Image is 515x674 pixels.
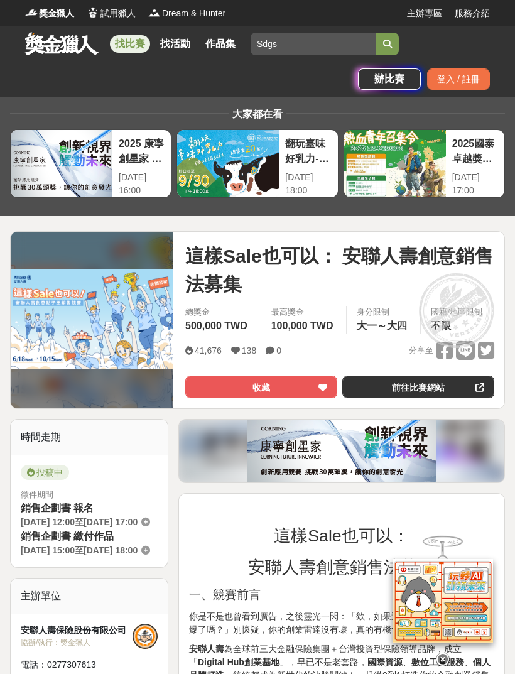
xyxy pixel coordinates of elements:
a: 主辦專區 [407,7,442,20]
span: 138 [242,345,256,356]
p: 你是不是也曾看到廣告，之後靈光一閃：「欸，如果這東西也能這樣賣，不就爆了嗎？」別懷疑，你的創業雷達沒有壞，真的有機會！！ [189,610,494,636]
div: 登入 / 註冊 [427,68,490,90]
span: 安聯人壽創意銷售法募集 [248,558,435,577]
a: LogoDream & Hunter [148,7,225,20]
span: [DATE] 18:00 [84,545,138,555]
div: 身分限制 [357,306,410,318]
a: Logo獎金獵人 [25,7,74,20]
div: 2025 康寧創星家 - 創新應用競賽 [119,136,165,165]
a: 作品集 [200,35,241,53]
div: 翻玩臺味好乳力-全國短影音創意大募集 [285,136,331,165]
span: 一、競賽前言 [189,588,261,601]
img: d2146d9a-e6f6-4337-9592-8cefde37ba6b.png [393,558,493,641]
span: 獎金獵人 [39,7,74,20]
span: 試用獵人 [100,7,136,20]
span: 這樣Sale也可以： [274,526,409,545]
a: 翻玩臺味好乳力-全國短影音創意大募集[DATE] 18:00 [176,129,338,198]
span: 0 [276,345,281,356]
a: 服務介紹 [455,7,490,20]
img: Logo [25,6,38,19]
div: 2025國泰卓越獎助計畫 [452,136,498,165]
a: Logo試用獵人 [87,7,136,20]
a: 找比賽 [110,35,150,53]
div: 電話： 0277307613 [21,658,133,671]
a: 前往比賽網站 [342,376,494,398]
div: 主辦單位 [11,579,168,614]
span: 銷售企劃書 報名 [21,503,94,513]
span: [DATE] 15:00 [21,545,75,555]
strong: 數位工具服務 [411,657,464,667]
div: 時間走期 [11,420,168,455]
div: [DATE] 17:00 [452,171,498,197]
span: 大一～大四 [357,320,407,331]
a: 2025 康寧創星家 - 創新應用競賽[DATE] 16:00 [10,129,171,198]
span: 分享至 [409,341,433,360]
span: 大家都在看 [229,109,286,119]
span: [DATE] 17:00 [84,517,138,527]
a: 找活動 [155,35,195,53]
span: 41,676 [195,345,222,356]
strong: 國際資源 [367,657,403,667]
input: 2025「洗手新日常：全民 ALL IN」洗手歌全台徵選 [251,33,376,55]
button: 收藏 [185,376,337,398]
img: c50a62b6-2858-4067-87c4-47b9904c1966.png [247,420,436,482]
div: [DATE] 18:00 [285,171,331,197]
img: Cover Image [11,269,173,369]
a: 辦比賽 [358,68,421,90]
span: [DATE] 12:00 [21,517,75,527]
a: 2025國泰卓越獎助計畫[DATE] 17:00 [344,129,505,198]
span: 100,000 TWD [271,320,333,331]
span: 至 [75,517,84,527]
span: 這樣Sale也可以： 安聯人壽創意銷售法募集 [185,242,494,298]
span: Dream & Hunter [162,7,225,20]
strong: 安聯人壽 [189,644,224,654]
span: 徵件期間 [21,490,53,499]
div: [DATE] 16:00 [119,171,165,197]
div: 協辦/執行： 獎金獵人 [21,637,133,648]
span: 投稿中 [21,465,69,480]
span: 至 [75,545,84,555]
img: Logo [87,6,99,19]
span: 最高獎金 [271,306,337,318]
div: 安聯人壽保險股份有限公司 [21,624,133,637]
img: Logo [148,6,161,19]
strong: Digital Hub創業基地 [198,657,279,667]
span: 500,000 TWD [185,320,247,331]
span: 總獎金 [185,306,251,318]
span: 銷售企劃書 繳付作品 [21,531,114,541]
